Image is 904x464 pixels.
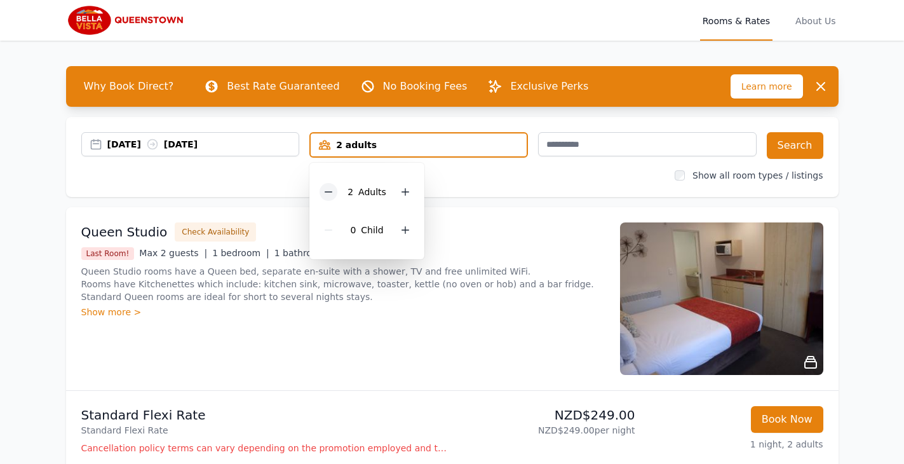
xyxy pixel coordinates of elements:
span: 2 [347,187,353,197]
span: Child [361,225,383,235]
div: [DATE] [DATE] [107,138,299,151]
button: Search [767,132,823,159]
button: Check Availability [175,222,256,242]
label: Show all room types / listings [692,170,823,181]
p: No Booking Fees [383,79,468,94]
span: Adult s [358,187,386,197]
span: Last Room! [81,247,135,260]
button: Book Now [751,406,823,433]
p: Exclusive Perks [510,79,588,94]
span: Why Book Direct? [74,74,184,99]
p: Queen Studio rooms have a Queen bed, separate en-suite with a shower, TV and free unlimited WiFi.... [81,265,605,303]
span: 0 [350,225,356,235]
h3: Queen Studio [81,223,168,241]
p: 1 night, 2 adults [645,438,823,451]
p: NZD$249.00 per night [457,424,635,437]
span: Learn more [731,74,803,99]
p: NZD$249.00 [457,406,635,424]
img: Bella Vista Queenstown [66,5,189,36]
span: Max 2 guests | [139,248,207,258]
p: Best Rate Guaranteed [227,79,339,94]
p: Standard Flexi Rate [81,424,447,437]
p: Cancellation policy terms can vary depending on the promotion employed and the time of stay of th... [81,442,447,454]
div: Show more > [81,306,605,318]
span: 1 bathroom | [274,248,335,258]
p: Standard Flexi Rate [81,406,447,424]
div: 2 adults [311,139,527,151]
span: 1 bedroom | [212,248,269,258]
